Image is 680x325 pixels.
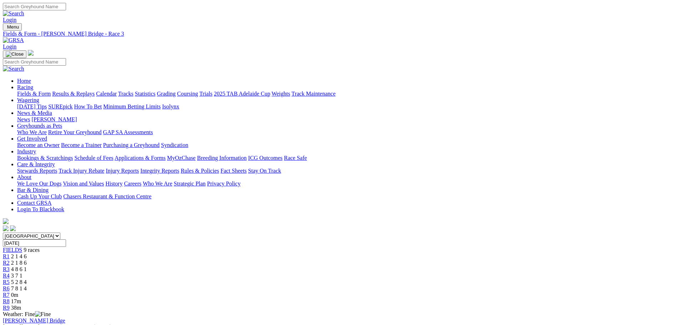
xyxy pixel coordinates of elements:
div: Racing [17,91,677,97]
a: Tracks [118,91,134,97]
a: Retire Your Greyhound [48,129,102,135]
img: twitter.svg [10,225,16,231]
a: Home [17,78,31,84]
a: Get Involved [17,136,47,142]
a: Breeding Information [197,155,247,161]
a: Calendar [96,91,117,97]
a: Race Safe [284,155,307,161]
a: Cash Up Your Club [17,193,62,199]
a: Who We Are [143,181,172,187]
a: Trials [199,91,212,97]
a: ICG Outcomes [248,155,282,161]
a: About [17,174,31,180]
a: Who We Are [17,129,47,135]
span: 2 1 8 6 [11,260,27,266]
a: Strategic Plan [174,181,206,187]
div: Industry [17,155,677,161]
a: Minimum Betting Limits [103,103,161,110]
span: 38m [11,305,21,311]
img: Fine [35,311,51,318]
span: R7 [3,292,10,298]
a: Fields & Form [17,91,51,97]
div: Get Involved [17,142,677,148]
img: facebook.svg [3,225,9,231]
a: Purchasing a Greyhound [103,142,160,148]
a: Bar & Dining [17,187,49,193]
a: R4 [3,273,10,279]
a: Vision and Values [63,181,104,187]
img: logo-grsa-white.png [3,218,9,224]
div: About [17,181,677,187]
span: 4 8 6 1 [11,266,27,272]
div: Bar & Dining [17,193,677,200]
a: Stay On Track [248,168,281,174]
span: Weather: Fine [3,311,51,317]
a: Wagering [17,97,39,103]
a: Care & Integrity [17,161,55,167]
a: Industry [17,148,36,154]
span: 9 races [24,247,40,253]
div: News & Media [17,116,677,123]
a: Fields & Form - [PERSON_NAME] Bridge - Race 3 [3,31,677,37]
a: R3 [3,266,10,272]
a: Isolynx [162,103,179,110]
a: Contact GRSA [17,200,51,206]
a: Weights [272,91,290,97]
a: Stewards Reports [17,168,57,174]
a: Applications & Forms [115,155,166,161]
a: Login [3,44,16,50]
a: Syndication [161,142,188,148]
a: Track Maintenance [292,91,336,97]
div: Greyhounds as Pets [17,129,677,136]
a: Become a Trainer [61,142,102,148]
a: Racing [17,84,33,90]
a: Privacy Policy [207,181,241,187]
span: R2 [3,260,10,266]
a: History [105,181,122,187]
a: R1 [3,253,10,259]
a: Greyhounds as Pets [17,123,62,129]
a: R6 [3,285,10,291]
a: Login [3,17,16,23]
a: Careers [124,181,141,187]
a: Integrity Reports [140,168,179,174]
a: MyOzChase [167,155,196,161]
span: 7 8 1 4 [11,285,27,291]
img: GRSA [3,37,24,44]
a: News & Media [17,110,52,116]
a: [PERSON_NAME] Bridge [3,318,65,324]
a: R5 [3,279,10,285]
a: [DATE] Tips [17,103,47,110]
a: Schedule of Fees [74,155,113,161]
a: Rules & Policies [181,168,219,174]
a: Track Injury Rebate [59,168,104,174]
button: Toggle navigation [3,50,26,58]
a: Chasers Restaurant & Function Centre [63,193,151,199]
input: Search [3,3,66,10]
div: Care & Integrity [17,168,677,174]
img: Search [3,10,24,17]
a: Become an Owner [17,142,60,148]
a: 2025 TAB Adelaide Cup [214,91,270,97]
a: We Love Our Dogs [17,181,61,187]
a: Results & Replays [52,91,95,97]
a: FIELDS [3,247,22,253]
span: Menu [7,24,19,30]
a: Fact Sheets [221,168,247,174]
a: Coursing [177,91,198,97]
span: 2 1 4 6 [11,253,27,259]
a: Grading [157,91,176,97]
span: 5 2 8 4 [11,279,27,285]
a: [PERSON_NAME] [31,116,77,122]
a: News [17,116,30,122]
input: Search [3,58,66,66]
a: R9 [3,305,10,311]
img: logo-grsa-white.png [28,50,34,56]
